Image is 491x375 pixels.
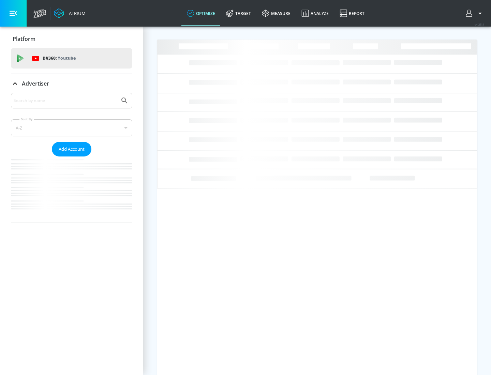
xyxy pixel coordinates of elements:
p: Youtube [58,55,76,62]
div: Atrium [66,10,86,16]
div: DV360: Youtube [11,48,132,69]
nav: list of Advertiser [11,156,132,223]
p: DV360: [43,55,76,62]
p: Advertiser [22,80,49,87]
button: Add Account [52,142,91,156]
a: Target [221,1,256,26]
div: Advertiser [11,74,132,93]
a: Report [334,1,370,26]
span: v 4.25.4 [475,22,484,26]
span: Add Account [59,145,85,153]
p: Platform [13,35,35,43]
label: Sort By [19,117,34,121]
input: Search by name [14,96,117,105]
a: measure [256,1,296,26]
a: Atrium [54,8,86,18]
a: optimize [181,1,221,26]
a: Analyze [296,1,334,26]
div: Advertiser [11,93,132,223]
div: A-Z [11,119,132,136]
div: Platform [11,29,132,48]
